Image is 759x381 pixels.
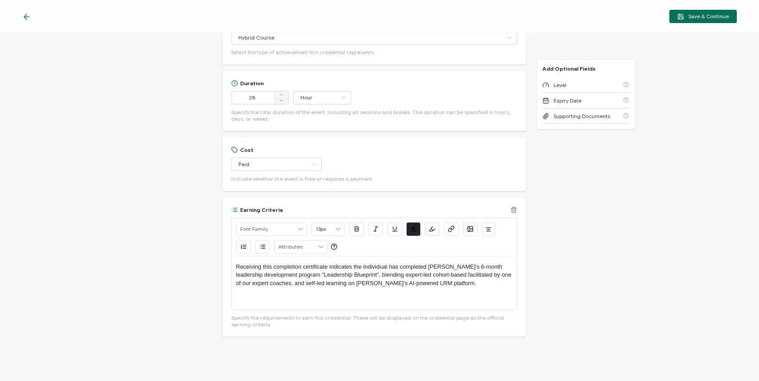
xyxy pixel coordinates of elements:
[231,80,264,87] div: Duration
[237,223,307,235] input: Font Family
[553,82,566,88] span: Level
[677,13,729,20] span: Save & Continue
[231,109,517,122] span: Specify the total duration of the event, including all sessions and breaks. The duration can be s...
[231,49,375,56] span: Select the type of achievement this credential represents.
[231,314,517,328] span: Specify the requirements to earn this credential. These will be displayed on the credential page ...
[553,113,610,119] span: Supporting Documents
[275,241,327,253] input: Attributes
[231,206,283,213] div: Earning Criteria
[231,158,322,171] input: Select
[537,65,601,72] p: Add Optional Fields
[231,175,373,182] span: Indicate whether the event is free or requires a payment.
[231,31,517,44] input: Select Type
[715,338,759,381] iframe: Chat Widget
[293,91,351,104] input: Select
[236,263,512,287] p: Receiving this completion certificate indicates the individual has completed [PERSON_NAME]'s 6-mo...
[553,97,581,104] span: Expiry Date
[231,147,253,153] div: Cost
[669,10,737,23] button: Save & Continue
[312,223,344,235] input: Font Size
